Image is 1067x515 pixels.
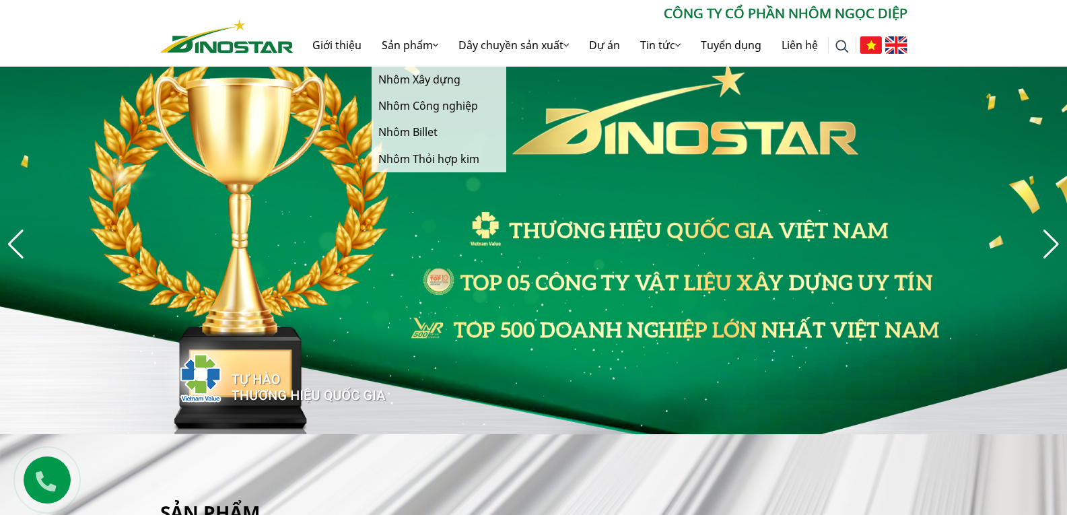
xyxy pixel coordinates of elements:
[885,36,907,54] img: English
[372,67,506,93] a: Nhôm Xây dựng
[771,24,828,67] a: Liên hệ
[579,24,630,67] a: Dự án
[7,230,25,259] div: Previous slide
[140,329,388,421] img: thqg
[372,119,506,145] a: Nhôm Billet
[294,3,907,24] p: CÔNG TY CỔ PHẦN NHÔM NGỌC DIỆP
[1042,230,1060,259] div: Next slide
[630,24,691,67] a: Tin tức
[372,146,506,172] a: Nhôm Thỏi hợp kim
[372,93,506,119] a: Nhôm Công nghiệp
[302,24,372,67] a: Giới thiệu
[448,24,579,67] a: Dây chuyền sản xuất
[860,36,882,54] img: Tiếng Việt
[160,17,294,53] a: Nhôm Dinostar
[160,20,294,53] img: Nhôm Dinostar
[691,24,771,67] a: Tuyển dụng
[835,40,849,53] img: search
[372,24,448,67] a: Sản phẩm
